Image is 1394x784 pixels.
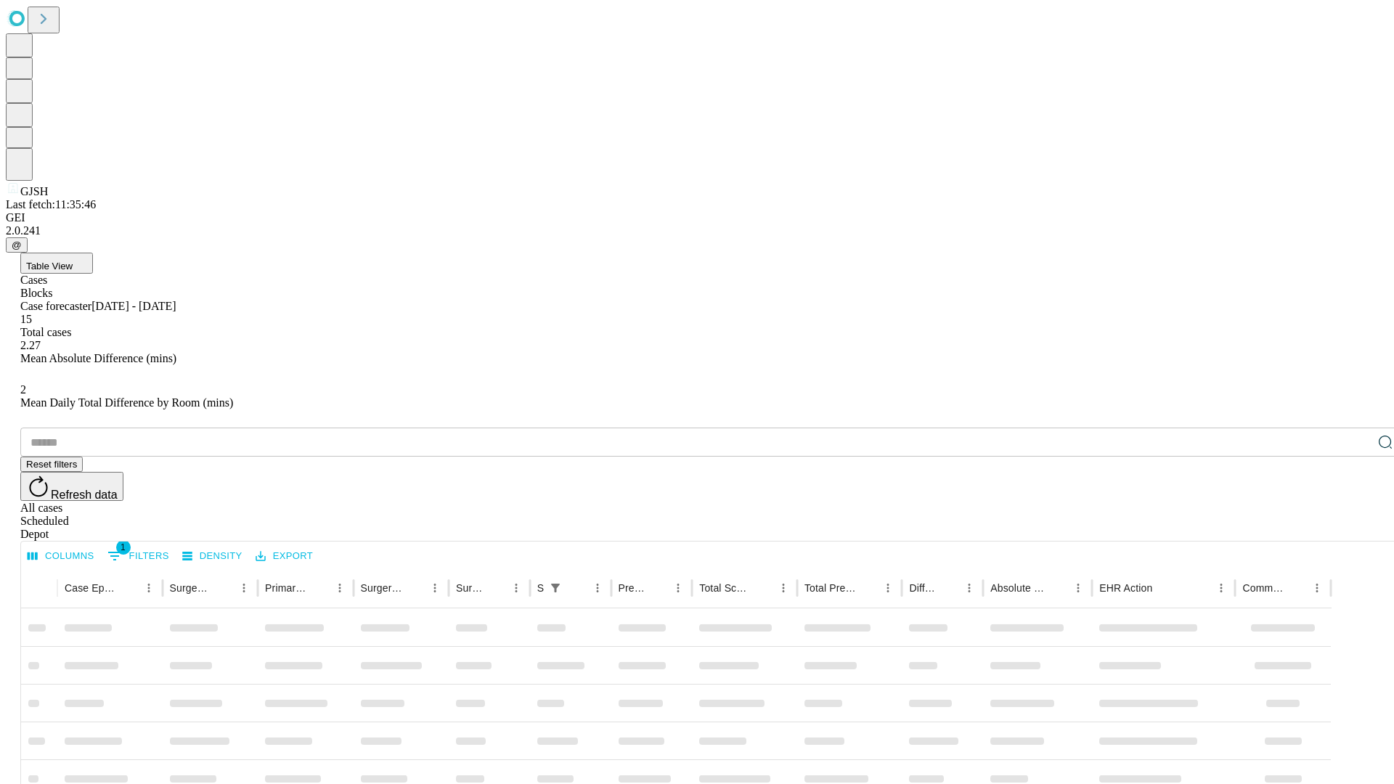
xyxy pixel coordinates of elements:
div: Surgery Name [361,582,403,594]
div: Comments [1242,582,1284,594]
div: Total Predicted Duration [804,582,857,594]
button: Menu [959,578,979,598]
div: Surgery Date [456,582,484,594]
button: Export [252,545,317,568]
button: Density [179,545,246,568]
button: Sort [1287,578,1307,598]
div: Scheduled In Room Duration [537,582,544,594]
button: Menu [139,578,159,598]
div: Surgeon Name [170,582,212,594]
div: Case Epic Id [65,582,117,594]
button: Menu [506,578,526,598]
button: Menu [234,578,254,598]
button: Select columns [24,545,98,568]
span: Table View [26,261,73,271]
span: Case forecaster [20,300,91,312]
button: Menu [587,578,608,598]
span: Mean Daily Total Difference by Room (mins) [20,396,233,409]
span: Mean Absolute Difference (mins) [20,352,176,364]
button: Sort [567,578,587,598]
button: Sort [486,578,506,598]
button: Show filters [545,578,566,598]
button: Menu [668,578,688,598]
div: EHR Action [1099,582,1152,594]
div: 1 active filter [545,578,566,598]
button: Menu [1068,578,1088,598]
button: Table View [20,253,93,274]
button: Menu [425,578,445,598]
div: Primary Service [265,582,307,594]
button: Sort [309,578,330,598]
span: @ [12,240,22,250]
span: [DATE] - [DATE] [91,300,176,312]
button: Menu [1307,578,1327,598]
button: Refresh data [20,472,123,501]
button: Menu [773,578,794,598]
span: 2.27 [20,339,41,351]
span: 15 [20,313,32,325]
div: Predicted In Room Duration [619,582,647,594]
button: Sort [118,578,139,598]
button: Menu [330,578,350,598]
button: Sort [213,578,234,598]
button: Sort [648,578,668,598]
button: Menu [878,578,898,598]
button: Sort [1048,578,1068,598]
button: Sort [753,578,773,598]
button: Sort [1154,578,1174,598]
span: GJSH [20,185,48,197]
button: Reset filters [20,457,83,472]
span: Refresh data [51,489,118,501]
span: 2 [20,383,26,396]
button: Sort [404,578,425,598]
div: Difference [909,582,937,594]
div: GEI [6,211,1388,224]
span: Last fetch: 11:35:46 [6,198,96,211]
button: Sort [857,578,878,598]
span: Total cases [20,326,71,338]
button: Sort [939,578,959,598]
div: Total Scheduled Duration [699,582,751,594]
button: Show filters [104,544,173,568]
button: Menu [1211,578,1231,598]
button: @ [6,237,28,253]
span: Reset filters [26,459,77,470]
div: Absolute Difference [990,582,1046,594]
div: 2.0.241 [6,224,1388,237]
span: 1 [116,540,131,555]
